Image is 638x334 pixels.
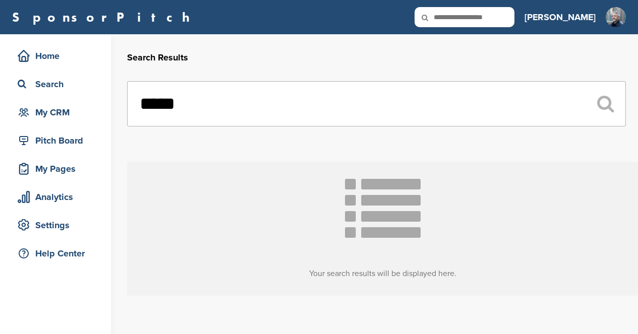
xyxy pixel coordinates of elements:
[15,216,101,234] div: Settings
[10,129,101,152] a: Pitch Board
[10,44,101,68] a: Home
[10,185,101,209] a: Analytics
[15,160,101,178] div: My Pages
[15,244,101,262] div: Help Center
[127,268,638,280] h3: Your search results will be displayed here.
[15,75,101,93] div: Search
[15,103,101,121] div: My CRM
[15,188,101,206] div: Analytics
[10,242,101,265] a: Help Center
[525,6,596,28] a: [PERSON_NAME]
[525,10,596,24] h3: [PERSON_NAME]
[606,7,626,32] img: Atp 2599
[10,73,101,96] a: Search
[15,47,101,65] div: Home
[12,11,196,24] a: SponsorPitch
[10,101,101,124] a: My CRM
[127,51,626,64] h2: Search Results
[15,131,101,150] div: Pitch Board
[10,214,101,237] a: Settings
[10,157,101,180] a: My Pages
